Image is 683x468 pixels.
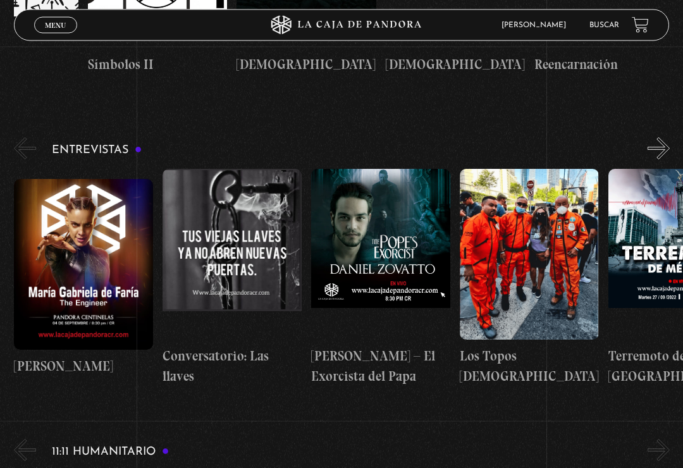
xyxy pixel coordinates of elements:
[52,446,169,459] h3: 11:11 Humanitario
[534,55,674,75] h4: Reencarnación
[14,169,153,386] a: [PERSON_NAME]
[311,347,450,386] h4: [PERSON_NAME] – El Exorcista del Papa
[163,347,302,386] h4: Conversatorio: Las llaves
[311,169,450,386] a: [PERSON_NAME] – El Exorcista del Papa
[14,357,153,377] h4: [PERSON_NAME]
[460,169,599,386] a: Los Topos [DEMOGRAPHIC_DATA]
[14,440,36,462] button: Previous
[386,55,525,75] h4: [DEMOGRAPHIC_DATA]
[88,55,227,75] h4: Símbolos II
[648,440,670,462] button: Next
[41,32,71,41] span: Cerrar
[163,169,302,386] a: Conversatorio: Las llaves
[52,145,142,157] h3: Entrevistas
[45,22,66,29] span: Menu
[589,22,619,29] a: Buscar
[460,347,599,386] h4: Los Topos [DEMOGRAPHIC_DATA]
[495,22,579,29] span: [PERSON_NAME]
[14,138,36,160] button: Previous
[632,16,649,34] a: View your shopping cart
[648,138,670,160] button: Next
[237,55,376,75] h4: [DEMOGRAPHIC_DATA]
